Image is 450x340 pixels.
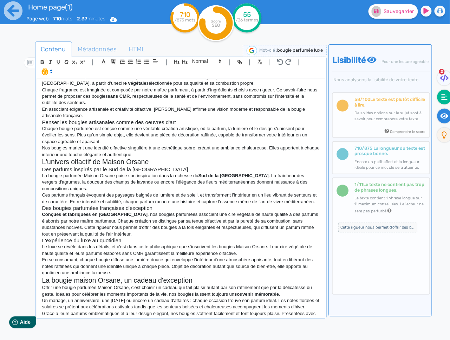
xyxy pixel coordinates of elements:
p: En se consumant, chaque bougie diffuse une lumière douce qui enveloppe l'intérieur d'une atmosphè... [42,257,320,276]
b: 58 [354,97,360,102]
h2: L'univers olfactif de Maison Orsane [42,158,320,166]
p: En associant exigence artisanale et créativité olfactive, [PERSON_NAME] affirme une vision modern... [42,106,320,119]
a: HTML [123,41,151,57]
span: Page web [26,16,48,22]
h4: Lisibilité [332,55,430,82]
p: Chez Maison Orsane, l’excellence commence par le choix des matières. Nos bougies parfumées de lux... [42,74,320,87]
img: website_grey.svg [11,18,17,24]
span: HTML [123,40,151,59]
p: Grâce à leurs parfums emblématiques et à leur design élégant, nos bougies s'offrent facilement et... [42,310,320,323]
span: /11 [354,182,363,187]
p: Le luxe se révèle dans les détails, et c'est dans cette philosophique que s'inscrivent les bougie... [42,244,320,257]
button: Sauvegarder [369,4,418,19]
tspan: Score [211,19,221,24]
p: Chaque bougie parfumée est conçue comme une véritable création artistique, où le parfum, la lumiè... [42,126,320,145]
tspan: 55 [243,11,251,19]
h6: /875 La longueur du texte est presque bonne. [354,146,425,156]
h2: La bougie maison Orsane, un cadeau d'exception [42,276,320,284]
span: Sauvegarder [384,8,414,14]
b: 2.37 [77,16,87,22]
div: Domaine: [DOMAIN_NAME] [18,18,79,24]
span: bougie parfumée luxe [277,47,323,53]
div: Mots-clés [87,41,107,46]
span: 2 [439,69,445,75]
input: title [26,1,161,13]
b: 1 [354,182,357,187]
p: Le texte contient 1 phrase longue sur 11 maximum conseillées. Le lecteur ne sera pas perturbé. [354,195,425,214]
h6: Le texte est plutôt difficile à lire. [354,97,425,108]
strong: sans CMR [108,94,130,99]
span: | [229,57,230,67]
img: tab_domain_overview_orange.svg [28,41,34,46]
h3: Des bougies parfumées françaises d'exception [42,205,320,211]
tspan: 710 [180,11,190,19]
div: v 4.0.25 [20,11,34,17]
span: Métadonnées [72,40,123,59]
img: google-serp-logo.png [247,46,257,55]
span: | [166,57,168,67]
p: , nos bougies parfumées associent une cire végétale de haute qualité à des parfums élaborés par n... [42,211,320,237]
span: | [92,57,94,67]
h3: Penser les bougies artisanales comme des oeuvres d'art [42,119,320,126]
b: 710 [354,146,362,151]
h3: L'expérience du luxe au quotidien [42,237,320,244]
span: | [269,57,271,67]
strong: cire végétale [119,81,146,86]
span: Mot-clé : [259,47,277,53]
span: Cette rigueur nous permet d'offrir des bougies à la fois élégantes et respectueuses, qui diffusen... [338,223,417,232]
h3: Des parfums inspirés par le Sud de la [GEOGRAPHIC_DATA] [42,166,320,173]
a: Métadonnées [72,41,123,57]
strong: Conçues et fabriquées en [GEOGRAPHIC_DATA] [42,212,148,217]
span: mots [53,16,72,22]
p: Ces parfums français évoquent des paysages baignés de lumière et de soleil, et transforment l'int... [42,192,320,205]
a: Contenu [35,41,72,57]
strong: souvenir mémorable [234,291,279,297]
span: | [298,57,299,67]
span: Aligment [151,57,161,65]
tspan: /36 termes [236,18,258,23]
p: Chaque fragrance est imaginée et composée par notre maître parfumeur, à partir d’ingrédients choi... [42,87,320,106]
img: logo_orange.svg [11,11,17,17]
h6: Le texte ne contient pas trop de phrases longues. [354,182,425,193]
p: Offrir une bougie parfumée Maison Orsane, c'est choisir un cadeau qui fait plaisir autant par son... [42,284,320,297]
img: tab_keywords_by_traffic_grey.svg [80,41,85,46]
p: La bougie parfumée Maison Orsane puise son inspiration dans la richesse du . La fraîcheur des ver... [42,173,320,192]
span: minutes [77,16,105,22]
span: /100 [354,97,370,102]
p: De solides notions sur le sujet sont à savoir pour comprendre votre texte. [354,110,425,122]
tspan: /875 mots [175,18,195,23]
span: | [249,57,251,67]
p: Nos bougies marient une identité olfactive singulière à une esthétique sobre, créant une ambiance... [42,145,320,158]
span: Nous analysons la lisibilité de votre texte. [332,77,430,82]
span: Contenu [35,40,72,59]
span: I.Assistant [38,68,55,76]
div: Domaine [36,41,54,46]
span: Pour une lecture agréable [380,59,429,64]
p: Un mariage, un anniversaire, une [DATE] ou encore un cadeau d'affaires : chaque occasion trouve s... [42,297,320,310]
strong: Sud de la [GEOGRAPHIC_DATA] [198,173,269,178]
b: 710 [53,16,61,22]
small: Comprendre le score [390,129,426,134]
p: Encore un petit effort et la longueur idéale pour ce mot clé sera atteinte. [354,159,425,171]
tspan: SEO [212,23,220,28]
